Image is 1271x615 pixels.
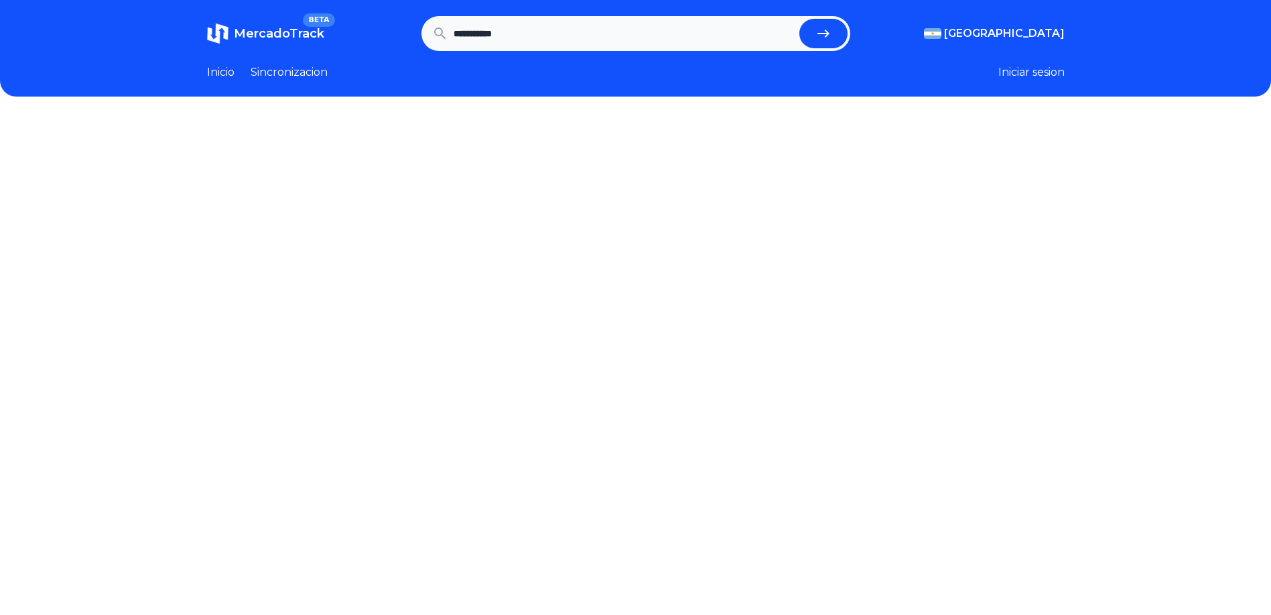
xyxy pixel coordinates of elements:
[303,13,334,27] span: BETA
[924,28,941,39] img: Argentina
[998,64,1065,80] button: Iniciar sesion
[207,23,228,44] img: MercadoTrack
[207,64,235,80] a: Inicio
[924,25,1065,42] button: [GEOGRAPHIC_DATA]
[207,23,324,44] a: MercadoTrackBETA
[944,25,1065,42] span: [GEOGRAPHIC_DATA]
[234,26,324,41] span: MercadoTrack
[251,64,328,80] a: Sincronizacion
